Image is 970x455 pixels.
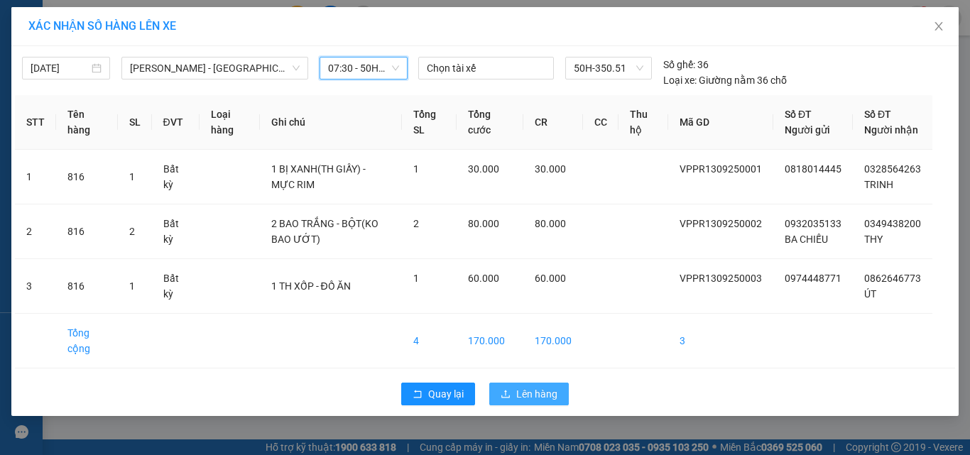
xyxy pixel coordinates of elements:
td: Bất kỳ [152,259,200,314]
span: Lên hàng [516,386,557,402]
span: Người gửi [785,124,830,136]
td: Bất kỳ [152,150,200,204]
td: Bất kỳ [152,204,200,259]
button: uploadLên hàng [489,383,569,405]
th: Tổng cước [457,95,523,150]
span: BA CHIẾU [785,234,828,245]
span: ÚT [864,288,876,300]
span: XÁC NHẬN SỐ HÀNG LÊN XE [28,19,176,33]
td: 1 [15,150,56,204]
span: Phan Rí - Sài Gòn [130,57,300,79]
th: ĐVT [152,95,200,150]
th: Thu hộ [618,95,668,150]
span: 1 [413,163,419,175]
span: 0974448771 [785,273,841,284]
th: Ghi chú [260,95,403,150]
span: down [292,64,300,72]
span: 2 [413,218,419,229]
span: 80.000 [468,218,499,229]
th: Tên hàng [56,95,118,150]
span: VPPR1309250002 [680,218,762,229]
span: VPPR1309250003 [680,273,762,284]
span: 0328564263 [864,163,921,175]
span: Số ghế: [663,57,695,72]
span: 07:30 - 50H-350.51 [328,57,399,79]
td: 816 [56,204,118,259]
span: 0818014445 [785,163,841,175]
th: SL [118,95,152,150]
span: Người nhận [864,124,918,136]
span: 60.000 [468,273,499,284]
span: 60.000 [535,273,566,284]
th: Mã GD [668,95,773,150]
td: 2 [15,204,56,259]
span: Loại xe: [663,72,697,88]
span: Số ĐT [785,109,812,120]
input: 13/09/2025 [31,60,89,76]
span: VPPR1309250001 [680,163,762,175]
span: 1 TH XỐP - ĐỒ ĂN [271,280,351,292]
th: Tổng SL [402,95,457,150]
span: 1 BỊ XANH(TH GIẤY) - MỰC RIM [271,163,366,190]
td: 3 [668,314,773,368]
td: 3 [15,259,56,314]
span: 0349438200 [864,218,921,229]
th: Loại hàng [200,95,260,150]
td: 170.000 [457,314,523,368]
span: 30.000 [468,163,499,175]
td: 4 [402,314,457,368]
span: TRINH [864,179,893,190]
span: 0862646773 [864,273,921,284]
div: 36 [663,57,709,72]
span: 2 BAO TRẮNG - BỘT(KO BAO ƯỚT) [271,218,378,245]
span: THY [864,234,883,245]
span: rollback [413,389,423,400]
span: upload [501,389,511,400]
td: Tổng cộng [56,314,118,368]
span: Quay lại [428,386,464,402]
span: Số ĐT [864,109,891,120]
span: 0932035133 [785,218,841,229]
span: 1 [129,280,135,292]
span: 80.000 [535,218,566,229]
span: 1 [413,273,419,284]
td: 170.000 [523,314,583,368]
th: CR [523,95,583,150]
td: 816 [56,259,118,314]
span: 50H-350.51 [574,57,643,79]
th: CC [583,95,618,150]
th: STT [15,95,56,150]
span: 1 [129,171,135,182]
span: 2 [129,226,135,237]
span: close [933,21,944,32]
button: Close [919,7,959,47]
button: rollbackQuay lại [401,383,475,405]
td: 816 [56,150,118,204]
span: 30.000 [535,163,566,175]
div: Giường nằm 36 chỗ [663,72,787,88]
